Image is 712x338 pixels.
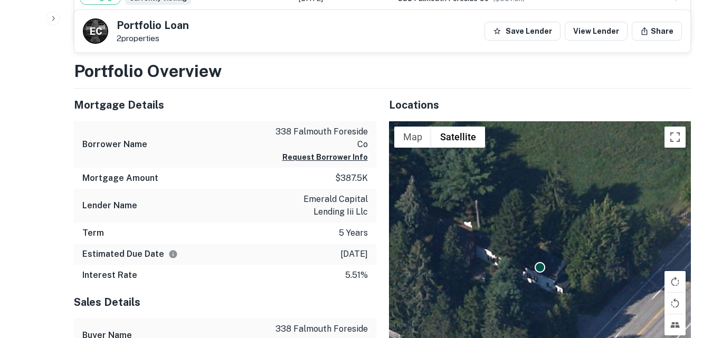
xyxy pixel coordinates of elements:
iframe: Chat Widget [659,254,712,304]
button: Request Borrower Info [282,151,368,163]
h5: Sales Details [74,294,376,310]
a: View Lender [565,22,628,41]
h6: Borrower Name [82,138,147,151]
h5: Locations [389,97,691,113]
h5: Portfolio Loan [117,20,189,31]
svg: Estimate is based on a standard schedule for this type of loan. [168,249,178,259]
p: [DATE] [340,248,368,260]
button: Save Lender [485,22,561,41]
button: Show satellite imagery [431,127,485,148]
h3: Portfolio Overview [74,59,691,84]
p: emerald capital lending iii llc [273,193,368,218]
h6: Mortgage Amount [82,172,158,185]
h6: Term [82,227,104,239]
h5: Mortgage Details [74,97,376,113]
button: Tilt map [664,314,686,335]
p: E C [90,24,101,38]
p: 2 properties [117,34,189,43]
h6: Lender Name [82,199,137,212]
p: $387.5k [335,172,368,185]
p: 5 years [339,227,368,239]
button: Show street map [394,127,431,148]
button: Share [632,22,682,41]
h6: Estimated Due Date [82,248,178,260]
h6: Interest Rate [82,269,137,282]
a: E C [83,18,108,44]
p: 338 falmouth foreside co [273,125,368,151]
button: Toggle fullscreen view [664,127,686,148]
p: 5.51% [345,269,368,282]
